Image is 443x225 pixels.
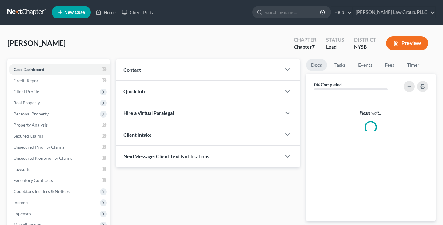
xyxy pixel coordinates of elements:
span: Lawsuits [14,167,30,172]
span: Client Profile [14,89,39,94]
a: Executory Contracts [9,175,110,186]
a: Case Dashboard [9,64,110,75]
a: [PERSON_NAME] Law Group, PLLC [353,7,435,18]
span: Unsecured Priority Claims [14,144,64,150]
span: NextMessage: Client Text Notifications [123,153,209,159]
span: Case Dashboard [14,67,44,72]
a: Fees [380,59,400,71]
span: Real Property [14,100,40,105]
a: Lawsuits [9,164,110,175]
a: Unsecured Priority Claims [9,142,110,153]
span: Expenses [14,211,31,216]
span: 7 [312,44,315,50]
span: Contact [123,67,141,73]
div: Status [326,36,344,43]
div: District [354,36,376,43]
span: Codebtors Insiders & Notices [14,189,70,194]
span: Secured Claims [14,133,43,139]
span: Property Analysis [14,122,48,127]
a: Events [353,59,377,71]
div: Chapter [294,43,316,50]
a: Property Analysis [9,119,110,131]
span: Hire a Virtual Paralegal [123,110,174,116]
a: Client Portal [119,7,159,18]
span: New Case [64,10,85,15]
div: Lead [326,43,344,50]
a: Help [331,7,352,18]
a: Unsecured Nonpriority Claims [9,153,110,164]
span: Credit Report [14,78,40,83]
span: Unsecured Nonpriority Claims [14,155,72,161]
div: NYSB [354,43,376,50]
a: Credit Report [9,75,110,86]
span: Income [14,200,28,205]
span: Executory Contracts [14,178,53,183]
span: Client Intake [123,132,152,138]
p: Please wait... [311,110,431,116]
a: Timer [402,59,424,71]
button: Preview [386,36,428,50]
span: [PERSON_NAME] [7,38,66,47]
a: Home [93,7,119,18]
a: Secured Claims [9,131,110,142]
input: Search by name... [265,6,321,18]
span: Personal Property [14,111,49,116]
strong: 0% Completed [314,82,342,87]
span: Quick Info [123,88,146,94]
div: Chapter [294,36,316,43]
a: Docs [306,59,327,71]
a: Tasks [329,59,351,71]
